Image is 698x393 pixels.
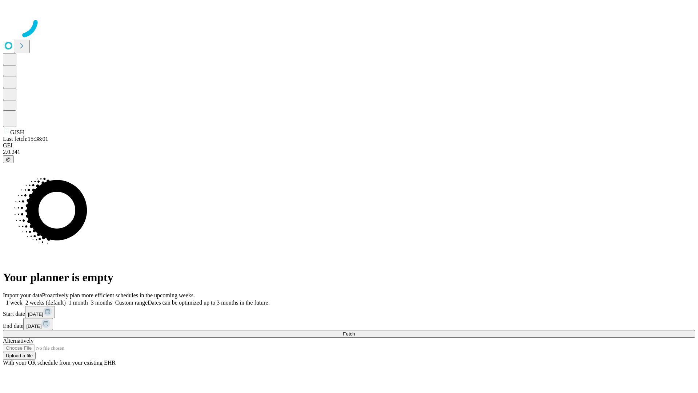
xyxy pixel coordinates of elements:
[26,323,41,329] span: [DATE]
[148,299,269,306] span: Dates can be optimized up to 3 months in the future.
[10,129,24,135] span: GJSH
[3,352,36,360] button: Upload a file
[25,299,66,306] span: 2 weeks (default)
[3,306,695,318] div: Start date
[23,318,53,330] button: [DATE]
[115,299,148,306] span: Custom range
[6,299,23,306] span: 1 week
[28,311,43,317] span: [DATE]
[6,156,11,162] span: @
[42,292,195,298] span: Proactively plan more efficient schedules in the upcoming weeks.
[3,142,695,149] div: GEI
[343,331,355,337] span: Fetch
[69,299,88,306] span: 1 month
[3,330,695,338] button: Fetch
[3,292,42,298] span: Import your data
[3,360,116,366] span: With your OR schedule from your existing EHR
[3,155,14,163] button: @
[3,271,695,284] h1: Your planner is empty
[3,338,33,344] span: Alternatively
[25,306,55,318] button: [DATE]
[3,318,695,330] div: End date
[91,299,112,306] span: 3 months
[3,149,695,155] div: 2.0.241
[3,136,48,142] span: Last fetch: 15:38:01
